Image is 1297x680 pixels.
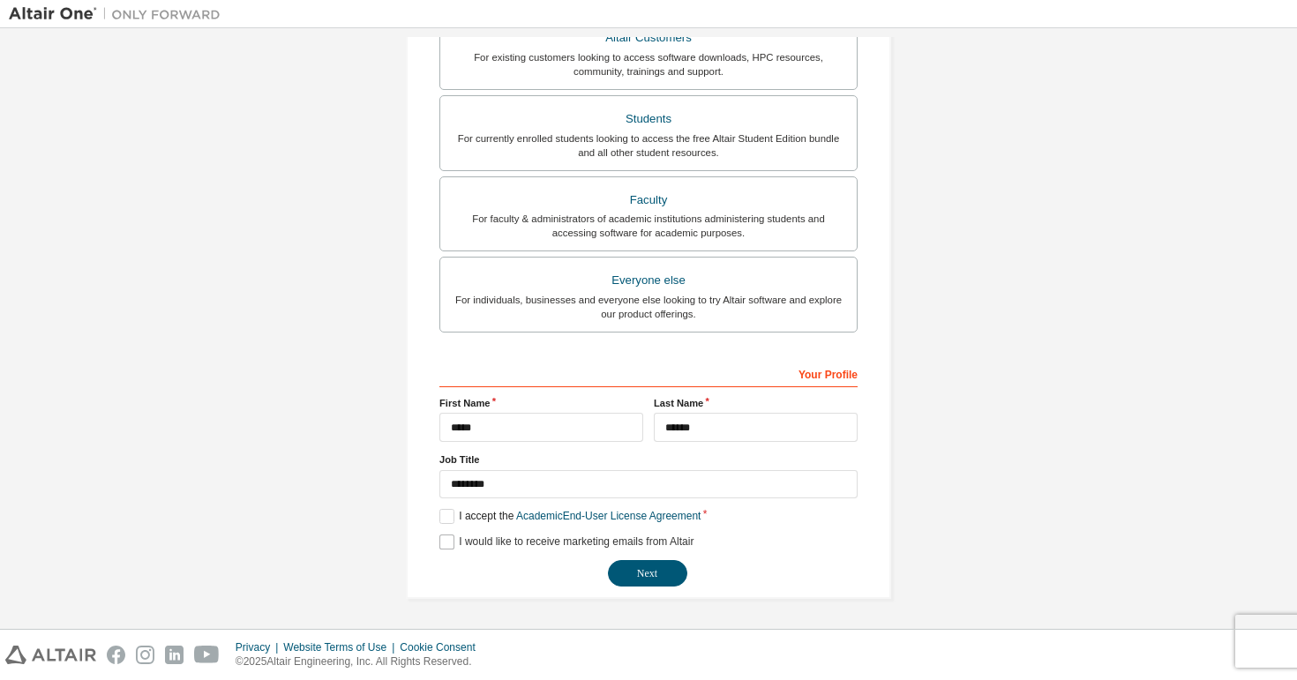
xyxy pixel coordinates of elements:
div: Cookie Consent [400,640,485,654]
div: Altair Customers [451,26,846,50]
div: Students [451,107,846,131]
a: Academic End-User License Agreement [516,510,701,522]
label: I would like to receive marketing emails from Altair [439,534,693,549]
p: © 2025 Altair Engineering, Inc. All Rights Reserved. [236,654,486,669]
img: linkedin.svg [165,646,184,664]
div: Privacy [236,640,283,654]
img: instagram.svg [136,646,154,664]
div: For currently enrolled students looking to access the free Altair Student Edition bundle and all ... [451,131,846,160]
div: Everyone else [451,268,846,293]
div: Your Profile [439,359,858,387]
div: For faculty & administrators of academic institutions administering students and accessing softwa... [451,212,846,240]
img: facebook.svg [107,646,125,664]
label: I accept the [439,509,701,524]
label: First Name [439,396,643,410]
label: Job Title [439,452,858,467]
div: For existing customers looking to access software downloads, HPC resources, community, trainings ... [451,50,846,78]
div: Website Terms of Use [283,640,400,654]
button: Next [608,560,687,587]
img: youtube.svg [194,646,220,664]
div: Faculty [451,188,846,213]
label: Last Name [654,396,858,410]
img: Altair One [9,5,229,23]
div: For individuals, businesses and everyone else looking to try Altair software and explore our prod... [451,293,846,321]
img: altair_logo.svg [5,646,96,664]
